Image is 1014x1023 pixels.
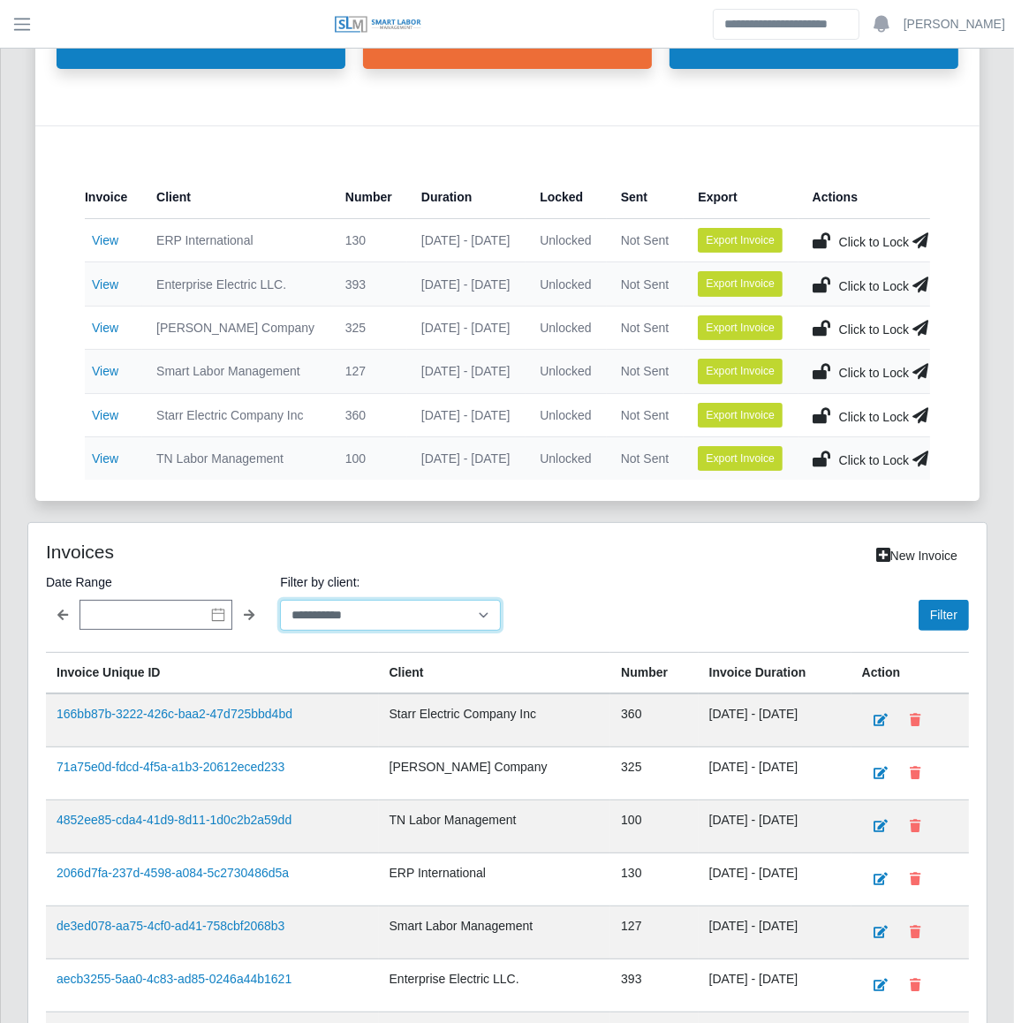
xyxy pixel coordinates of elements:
button: Export Invoice [698,271,783,296]
td: 393 [331,262,407,306]
a: View [92,408,118,422]
span: Click to Lock [839,235,909,249]
th: Invoice Unique ID [46,653,379,694]
th: Number [610,653,699,694]
th: Sent [607,176,685,219]
td: ERP International [142,219,331,262]
td: Unlocked [526,219,607,262]
td: 130 [610,853,699,906]
td: Smart Labor Management [142,350,331,393]
td: TN Labor Management [379,800,611,853]
td: 100 [331,436,407,480]
a: 71a75e0d-fdcd-4f5a-a1b3-20612eced233 [57,760,284,774]
td: TN Labor Management [142,436,331,480]
td: 130 [331,219,407,262]
td: 127 [610,906,699,959]
td: Not Sent [607,262,685,306]
th: Number [331,176,407,219]
td: [PERSON_NAME] Company [142,306,331,349]
label: Date Range [46,572,266,593]
a: View [92,364,118,378]
td: ERP International [379,853,611,906]
a: New Invoice [865,541,969,572]
td: [PERSON_NAME] Company [379,747,611,800]
td: Unlocked [526,436,607,480]
td: 360 [331,393,407,436]
td: [DATE] - [DATE] [407,393,526,436]
span: Click to Lock [839,366,909,380]
td: 360 [610,693,699,747]
td: [DATE] - [DATE] [407,436,526,480]
td: Starr Electric Company Inc [142,393,331,436]
th: Actions [798,176,930,219]
td: 393 [610,959,699,1012]
td: Not Sent [607,393,685,436]
th: Invoice Duration [699,653,851,694]
td: Unlocked [526,350,607,393]
a: 166bb87b-3222-426c-baa2-47d725bbd4bd [57,707,292,721]
th: Duration [407,176,526,219]
a: View [92,321,118,335]
img: SLM Logo [334,15,422,34]
a: 2066d7fa-237d-4598-a084-5c2730486d5a [57,866,289,880]
td: [DATE] - [DATE] [699,853,851,906]
th: Locked [526,176,607,219]
th: Client [142,176,331,219]
button: Export Invoice [698,315,783,340]
a: View [92,277,118,292]
td: [DATE] - [DATE] [407,306,526,349]
span: Click to Lock [839,453,909,467]
button: Export Invoice [698,446,783,471]
td: Unlocked [526,393,607,436]
a: [PERSON_NAME] [904,15,1005,34]
a: View [92,451,118,466]
td: Not Sent [607,436,685,480]
td: Smart Labor Management [379,906,611,959]
th: Action [851,653,969,694]
th: Client [379,653,611,694]
button: Export Invoice [698,228,783,253]
td: 325 [610,747,699,800]
td: Not Sent [607,306,685,349]
td: 325 [331,306,407,349]
label: Filter by client: [280,572,500,593]
td: [DATE] - [DATE] [699,747,851,800]
a: de3ed078-aa75-4cf0-ad41-758cbf2068b3 [57,919,284,933]
td: Enterprise Electric LLC. [142,262,331,306]
td: [DATE] - [DATE] [407,219,526,262]
td: [DATE] - [DATE] [407,350,526,393]
span: Click to Lock [839,410,909,424]
td: [DATE] - [DATE] [407,262,526,306]
a: View [92,233,118,247]
td: 100 [610,800,699,853]
td: [DATE] - [DATE] [699,693,851,747]
td: Starr Electric Company Inc [379,693,611,747]
td: 127 [331,350,407,393]
input: Search [713,9,859,40]
td: Unlocked [526,306,607,349]
td: [DATE] - [DATE] [699,800,851,853]
td: [DATE] - [DATE] [699,906,851,959]
span: Click to Lock [839,322,909,337]
a: 4852ee85-cda4-41d9-8d11-1d0c2b2a59dd [57,813,291,827]
button: Export Invoice [698,359,783,383]
span: Click to Lock [839,279,909,293]
th: Invoice [85,176,142,219]
td: Not Sent [607,219,685,262]
td: Not Sent [607,350,685,393]
td: Enterprise Electric LLC. [379,959,611,1012]
button: Filter [919,600,969,631]
h4: Invoices [46,541,415,563]
button: Export Invoice [698,403,783,428]
td: [DATE] - [DATE] [699,959,851,1012]
td: Unlocked [526,262,607,306]
a: aecb3255-5aa0-4c83-ad85-0246a44b1621 [57,972,291,986]
th: Export [684,176,798,219]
